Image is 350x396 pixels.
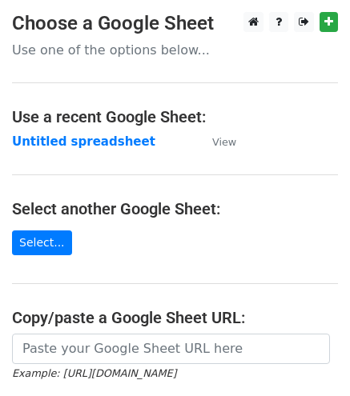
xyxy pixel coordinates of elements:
[12,308,338,327] h4: Copy/paste a Google Sheet URL:
[12,230,72,255] a: Select...
[12,134,155,149] a: Untitled spreadsheet
[12,334,330,364] input: Paste your Google Sheet URL here
[196,134,236,149] a: View
[212,136,236,148] small: View
[12,42,338,58] p: Use one of the options below...
[12,367,176,379] small: Example: [URL][DOMAIN_NAME]
[12,107,338,126] h4: Use a recent Google Sheet:
[12,199,338,218] h4: Select another Google Sheet:
[12,12,338,35] h3: Choose a Google Sheet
